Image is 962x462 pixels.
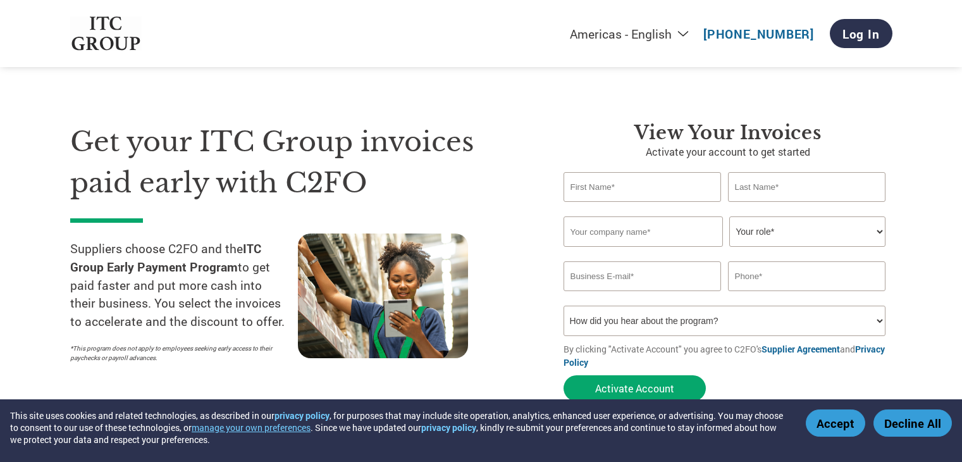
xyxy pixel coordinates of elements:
h1: Get your ITC Group invoices paid early with C2FO [70,122,526,203]
a: privacy policy [421,421,476,434]
p: *This program does not apply to employees seeking early access to their paychecks or payroll adva... [70,344,285,363]
input: Your company name* [564,216,723,247]
input: Invalid Email format [564,261,722,291]
button: Activate Account [564,375,706,401]
h3: View Your Invoices [564,122,892,144]
div: Inavlid Email Address [564,292,722,301]
p: By clicking "Activate Account" you agree to C2FO's and [564,342,892,369]
a: Privacy Policy [564,343,885,368]
button: Accept [806,409,865,437]
a: Log In [830,19,892,48]
p: Suppliers choose C2FO and the to get paid faster and put more cash into their business. You selec... [70,240,298,331]
input: First Name* [564,172,722,202]
input: Last Name* [728,172,886,202]
img: supply chain worker [298,234,468,358]
div: Invalid company name or company name is too long [564,248,886,256]
div: Inavlid Phone Number [728,292,886,301]
div: Invalid first name or first name is too long [564,203,722,211]
button: Decline All [873,409,952,437]
select: Title/Role [729,216,885,247]
input: Phone* [728,261,886,291]
div: This site uses cookies and related technologies, as described in our , for purposes that may incl... [10,409,787,446]
strong: ITC Group Early Payment Program [70,240,261,275]
a: Supplier Agreement [762,343,840,355]
a: privacy policy [274,409,330,421]
div: Invalid last name or last name is too long [728,203,886,211]
p: Activate your account to get started [564,144,892,159]
button: manage your own preferences [192,421,311,434]
img: ITC Group [70,16,142,51]
a: [PHONE_NUMBER] [703,26,814,42]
